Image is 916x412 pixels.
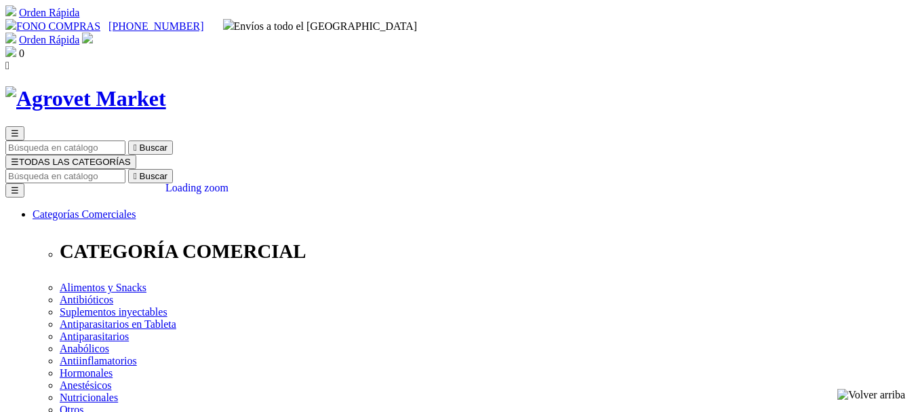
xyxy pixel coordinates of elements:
[60,331,129,342] a: Antiparasitarios
[82,34,93,45] a: Acceda a su cuenta de cliente
[82,33,93,43] img: user.svg
[60,355,137,367] a: Antiinflamatorios
[5,60,9,71] i: 
[60,392,118,403] a: Nutricionales
[5,126,24,141] button: ☰
[5,46,16,57] img: shopping-bag.svg
[5,169,125,183] input: Buscar
[60,240,911,263] p: CATEGORÍA COMERCIAL
[33,208,136,220] a: Categorías Comerciales
[5,141,125,155] input: Buscar
[60,367,113,379] a: Hormonales
[60,379,111,391] a: Anestésicos
[60,343,109,354] a: Anabólicos
[5,19,16,30] img: phone.svg
[837,389,905,401] img: Volver arriba
[5,20,100,32] a: FONO COMPRAS
[5,33,16,43] img: shopping-cart.svg
[19,7,79,18] a: Orden Rápida
[5,86,166,111] img: Agrovet Market
[5,155,136,169] button: ☰TODAS LAS CATEGORÍAS
[60,282,146,293] a: Alimentos y Snacks
[5,5,16,16] img: shopping-cart.svg
[11,157,19,167] span: ☰
[134,171,137,181] i: 
[5,183,24,198] button: ☰
[140,171,167,181] span: Buscar
[223,20,418,32] span: Envíos a todo el [GEOGRAPHIC_DATA]
[128,169,173,183] button:  Buscar
[165,182,228,194] div: Loading zoom
[140,143,167,153] span: Buscar
[60,318,176,330] a: Antiparasitarios en Tableta
[134,143,137,153] i: 
[60,294,113,305] a: Antibióticos
[19,48,24,59] span: 0
[19,34,79,45] a: Orden Rápida
[223,19,234,30] img: delivery-truck.svg
[128,141,173,155] button:  Buscar
[108,20,203,32] a: [PHONE_NUMBER]
[60,306,167,318] a: Suplementos inyectables
[11,128,19,138] span: ☰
